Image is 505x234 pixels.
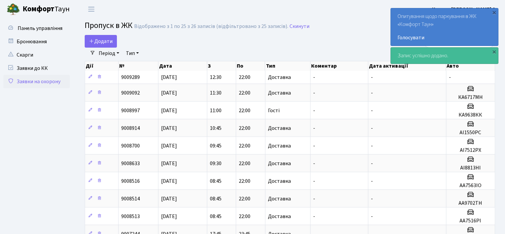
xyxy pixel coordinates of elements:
[85,61,119,71] th: Дії
[268,143,291,148] span: Доставка
[121,74,140,81] span: 9009289
[371,89,373,97] span: -
[3,35,70,48] a: Бронювання
[313,89,315,97] span: -
[121,213,140,220] span: 9008513
[268,108,280,113] span: Гості
[239,124,250,132] span: 22:00
[432,5,497,13] a: Цитрус [PERSON_NAME] А.
[449,94,492,101] h5: КА6717МН
[119,61,158,71] th: №
[449,112,492,118] h5: КА9638КК
[121,142,140,149] span: 9008700
[268,178,291,184] span: Доставка
[121,160,140,167] span: 9008633
[239,107,250,114] span: 22:00
[210,195,221,202] span: 08:45
[123,48,141,59] a: Тип
[449,200,492,206] h5: АА9702ТН
[313,195,315,202] span: -
[3,75,70,88] a: Заявки на охорону
[161,74,177,81] span: [DATE]
[268,196,291,201] span: Доставка
[89,38,113,45] span: Додати
[161,124,177,132] span: [DATE]
[85,35,117,48] a: Додати
[210,124,221,132] span: 10:45
[121,124,140,132] span: 9008914
[491,48,497,55] div: ×
[491,9,497,16] div: ×
[210,160,221,167] span: 09:30
[239,195,250,202] span: 22:00
[239,142,250,149] span: 22:00
[449,129,492,136] h5: АІ1550РС
[161,89,177,97] span: [DATE]
[371,107,373,114] span: -
[210,213,221,220] span: 08:45
[268,214,291,219] span: Доставка
[7,3,20,16] img: logo.png
[449,182,492,189] h5: АА7563ІО
[121,107,140,114] span: 9008997
[268,75,291,80] span: Доставка
[236,61,265,71] th: По
[121,89,140,97] span: 9009092
[210,74,221,81] span: 12:30
[371,142,373,149] span: -
[3,22,70,35] a: Панель управління
[210,177,221,185] span: 08:45
[268,90,291,96] span: Доставка
[121,177,140,185] span: 9008516
[239,74,250,81] span: 22:00
[18,25,62,32] span: Панель управління
[161,177,177,185] span: [DATE]
[290,23,309,30] a: Скинути
[268,161,291,166] span: Доставка
[239,160,250,167] span: 22:00
[371,160,373,167] span: -
[371,195,373,202] span: -
[397,34,491,42] a: Голосувати
[391,8,498,46] div: Опитування щодо паркування в ЖК «Комфорт Таун»
[313,142,315,149] span: -
[23,4,54,14] b: Комфорт
[161,142,177,149] span: [DATE]
[371,177,373,185] span: -
[446,61,495,71] th: Авто
[313,213,315,220] span: -
[310,61,368,71] th: Коментар
[265,61,310,71] th: Тип
[207,61,236,71] th: З
[134,23,288,30] div: Відображено з 1 по 25 з 26 записів (відфільтровано з 25 записів).
[3,62,70,75] a: Заявки до КК
[371,213,373,220] span: -
[239,177,250,185] span: 22:00
[3,48,70,62] a: Скарги
[161,160,177,167] span: [DATE]
[121,195,140,202] span: 9008514
[210,89,221,97] span: 11:30
[23,4,70,15] span: Таун
[449,74,451,81] span: -
[313,177,315,185] span: -
[85,20,132,31] span: Пропуск в ЖК
[368,61,446,71] th: Дата активації
[313,160,315,167] span: -
[83,4,100,15] button: Переключити навігацію
[449,147,492,153] h5: АІ7512РХ
[313,124,315,132] span: -
[391,48,498,64] div: Запис успішно додано.
[239,213,250,220] span: 22:00
[161,195,177,202] span: [DATE]
[239,89,250,97] span: 22:00
[313,107,315,114] span: -
[210,142,221,149] span: 09:45
[371,74,373,81] span: -
[158,61,207,71] th: Дата
[161,107,177,114] span: [DATE]
[449,218,492,224] h5: АА7516РІ
[449,165,492,171] h5: АІ8813НІ
[313,74,315,81] span: -
[161,213,177,220] span: [DATE]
